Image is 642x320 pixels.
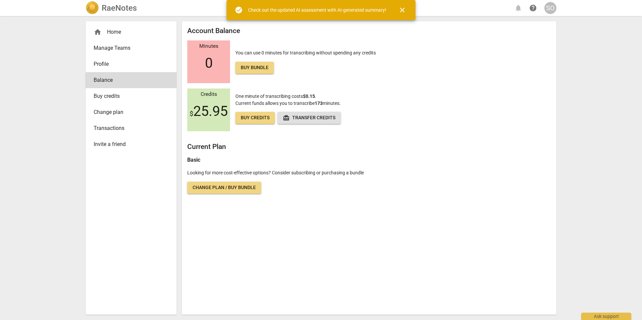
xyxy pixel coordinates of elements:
span: check_circle [235,6,243,14]
button: Transfer credits [278,112,341,124]
span: Manage Teams [94,44,163,52]
a: LogoRaeNotes [86,1,137,15]
div: Home [86,24,177,40]
b: Basic [187,157,200,163]
span: Transactions [94,124,163,132]
h2: Current Plan [187,143,551,151]
span: Change plan [94,108,163,116]
span: Balance [94,76,163,84]
span: Profile [94,60,163,68]
button: SO [544,2,556,14]
div: Ask support [581,313,631,320]
span: redeem [283,115,290,121]
div: Check out the updated AI assessment with AI-generated summary! [248,7,386,14]
a: Transactions [86,120,177,136]
a: Buy bundle [235,62,274,74]
span: $ [190,110,193,118]
a: Invite a friend [86,136,177,152]
img: Logo [86,1,99,15]
a: Balance [86,72,177,88]
span: Buy bundle [241,64,269,71]
a: Buy credits [235,112,275,124]
p: You can use 0 minutes for transcribing without spending any credits [235,49,376,74]
div: Minutes [187,43,230,49]
h2: RaeNotes [102,3,137,13]
a: Change plan / Buy bundle [187,182,261,194]
span: One minute of transcribing costs . [235,94,316,99]
span: Buy credits [94,92,163,100]
span: home [94,28,102,36]
span: 25.95 [190,103,228,119]
span: close [398,6,406,14]
span: 0 [205,55,213,71]
span: help [529,4,537,12]
a: Profile [86,56,177,72]
b: $0.15 [303,94,315,99]
div: Credits [187,92,230,98]
span: Buy credits [241,115,270,121]
a: Help [527,2,539,14]
b: 173 [315,101,323,106]
p: Looking for more cost-effective options? Consider subscribing or purchasing a bundle [187,169,551,176]
span: Invite a friend [94,140,163,148]
span: Change plan / Buy bundle [193,184,256,191]
h2: Account Balance [187,27,551,35]
a: Manage Teams [86,40,177,56]
a: Buy credits [86,88,177,104]
span: Current funds allows you to transcribe minutes. [235,101,341,106]
button: Close [394,2,410,18]
a: Change plan [86,104,177,120]
div: Home [94,28,163,36]
span: Transfer credits [283,115,335,121]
